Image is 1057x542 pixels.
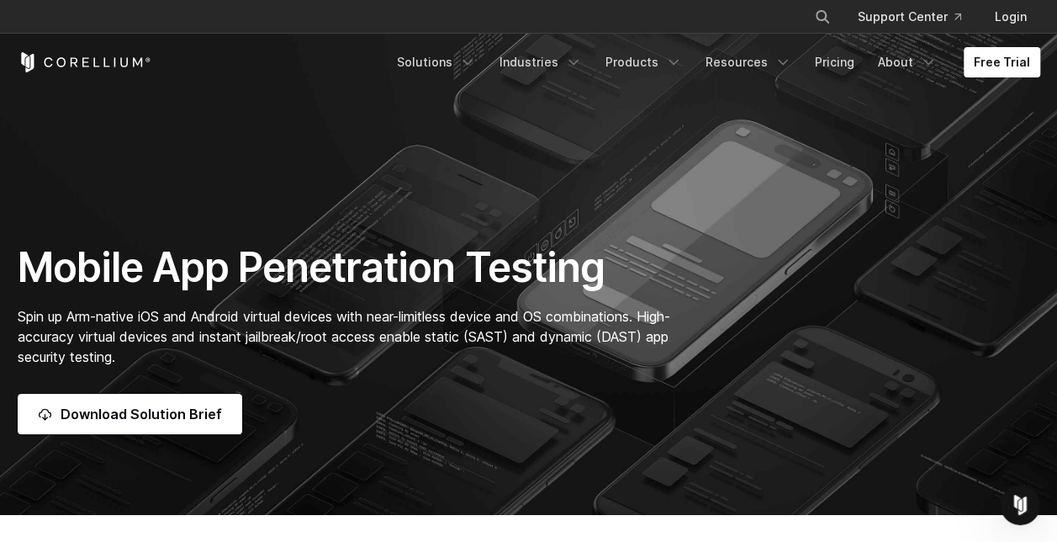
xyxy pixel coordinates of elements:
[18,52,151,72] a: Corellium Home
[387,47,1040,77] div: Navigation Menu
[695,47,801,77] a: Resources
[595,47,692,77] a: Products
[489,47,592,77] a: Industries
[18,242,688,293] h1: Mobile App Penetration Testing
[807,2,838,32] button: Search
[868,47,947,77] a: About
[805,47,864,77] a: Pricing
[964,47,1040,77] a: Free Trial
[1000,485,1040,525] iframe: Intercom live chat
[61,404,222,424] span: Download Solution Brief
[387,47,486,77] a: Solutions
[844,2,975,32] a: Support Center
[18,308,670,365] span: Spin up Arm-native iOS and Android virtual devices with near-limitless device and OS combinations...
[18,394,242,434] a: Download Solution Brief
[981,2,1040,32] a: Login
[794,2,1040,32] div: Navigation Menu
